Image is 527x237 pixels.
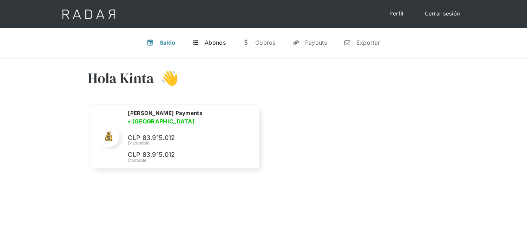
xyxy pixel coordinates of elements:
[88,69,154,87] h3: Hola Kinta
[205,39,226,46] div: Abonos
[128,133,233,143] p: CLP 83.915.012
[305,39,327,46] div: Payouts
[344,39,351,46] div: n
[128,117,195,126] h3: • [GEOGRAPHIC_DATA]
[154,69,179,87] h3: 👋
[128,157,250,164] div: Contable
[418,7,467,21] a: Cerrar sesión
[147,39,154,46] div: v
[128,110,202,117] h2: [PERSON_NAME] Payments
[382,7,411,21] a: Perfil
[255,39,276,46] div: Cobros
[192,39,199,46] div: t
[128,140,250,146] div: Disponible
[292,39,299,46] div: y
[356,39,380,46] div: Exportar
[128,150,233,160] p: CLP 83.915.012
[160,39,176,46] div: Saldo
[243,39,250,46] div: w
